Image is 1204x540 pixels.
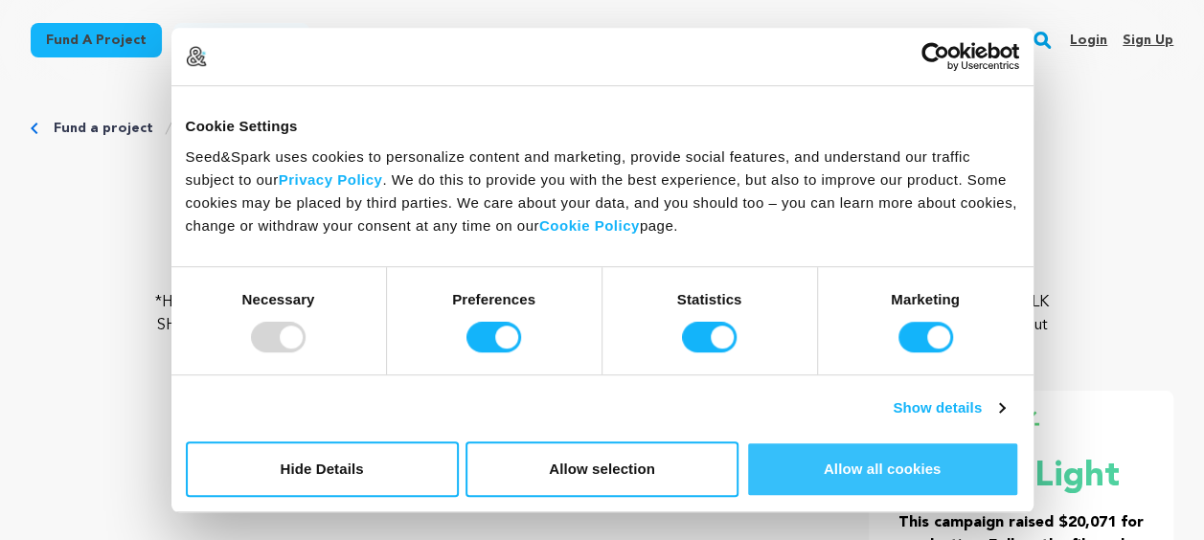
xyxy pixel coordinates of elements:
[852,42,1019,71] a: Usercentrics Cookiebot - opens in a new window
[173,23,309,57] a: Start a project
[466,441,738,497] button: Allow selection
[31,169,1173,214] p: TALK SHIT
[31,230,1173,253] p: [US_STATE][GEOGRAPHIC_DATA], [US_STATE] | Film Short
[186,46,207,67] img: logo
[242,291,315,307] strong: Necessary
[893,396,1004,419] a: Show details
[452,291,535,307] strong: Preferences
[186,146,1019,237] div: Seed&Spark uses cookies to personalize content and marketing, provide social features, and unders...
[539,217,640,234] a: Cookie Policy
[891,291,960,307] strong: Marketing
[1070,25,1107,56] a: Login
[31,253,1173,276] p: Comedy, [DEMOGRAPHIC_DATA]
[186,441,459,497] button: Hide Details
[186,115,1019,138] div: Cookie Settings
[279,171,383,188] a: Privacy Policy
[31,119,1173,138] div: Breadcrumb
[145,291,1058,360] p: *HELP US REACH OUR STRETCH GOALS!* [PERSON_NAME] wants to move out. [PERSON_NAME] does not take t...
[746,441,1019,497] button: Allow all cookies
[31,23,162,57] a: Fund a project
[677,291,742,307] strong: Statistics
[54,119,153,138] a: Fund a project
[1123,25,1173,56] a: Sign up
